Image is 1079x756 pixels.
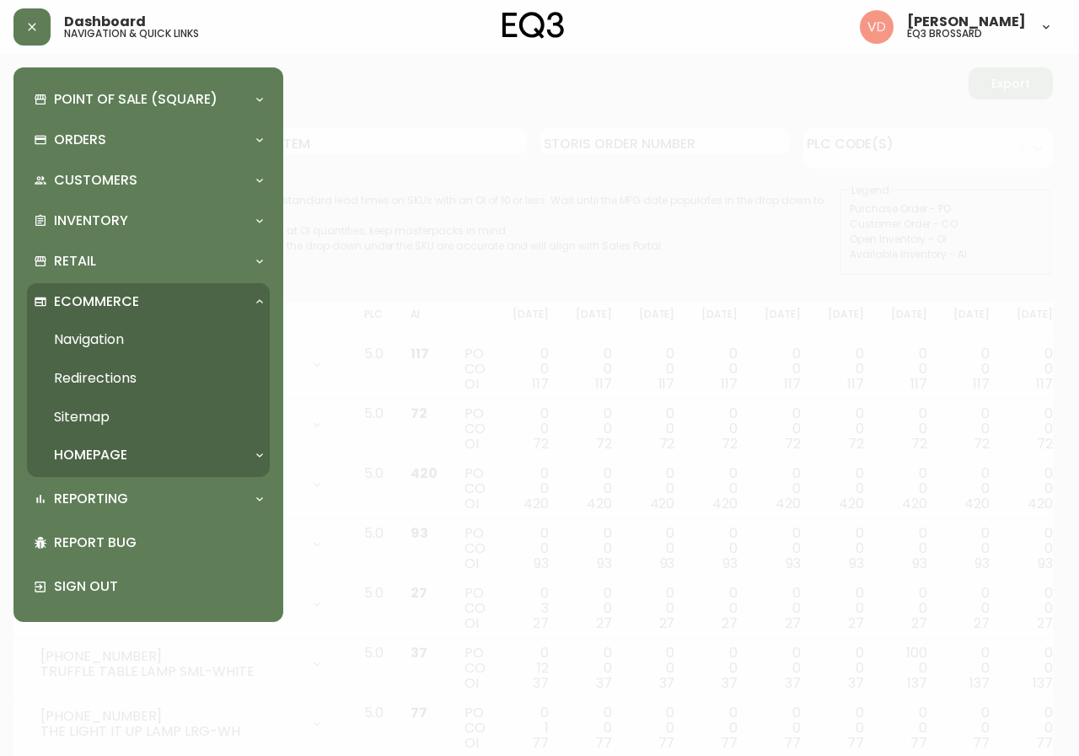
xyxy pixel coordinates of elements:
h5: navigation & quick links [64,29,199,39]
div: Report Bug [27,521,270,565]
img: logo [502,12,565,39]
div: Homepage [27,437,270,474]
p: Reporting [54,490,128,508]
div: Orders [27,121,270,158]
p: Report Bug [54,533,263,552]
div: Inventory [27,202,270,239]
a: Sitemap [27,398,270,437]
p: Retail [54,252,96,271]
img: 34cbe8de67806989076631741e6a7c6b [860,10,894,44]
div: Retail [27,243,270,280]
div: Point of Sale (Square) [27,81,270,118]
p: Customers [54,171,137,190]
div: Ecommerce [27,283,270,320]
p: Homepage [54,446,127,464]
div: Sign Out [27,565,270,609]
span: Dashboard [64,15,146,29]
div: Customers [27,162,270,199]
p: Sign Out [54,577,263,596]
p: Inventory [54,212,128,230]
span: [PERSON_NAME] [907,15,1026,29]
p: Orders [54,131,106,149]
h5: eq3 brossard [907,29,982,39]
div: Reporting [27,480,270,517]
a: Redirections [27,359,270,398]
p: Point of Sale (Square) [54,90,217,109]
a: Navigation [27,320,270,359]
p: Ecommerce [54,292,139,311]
